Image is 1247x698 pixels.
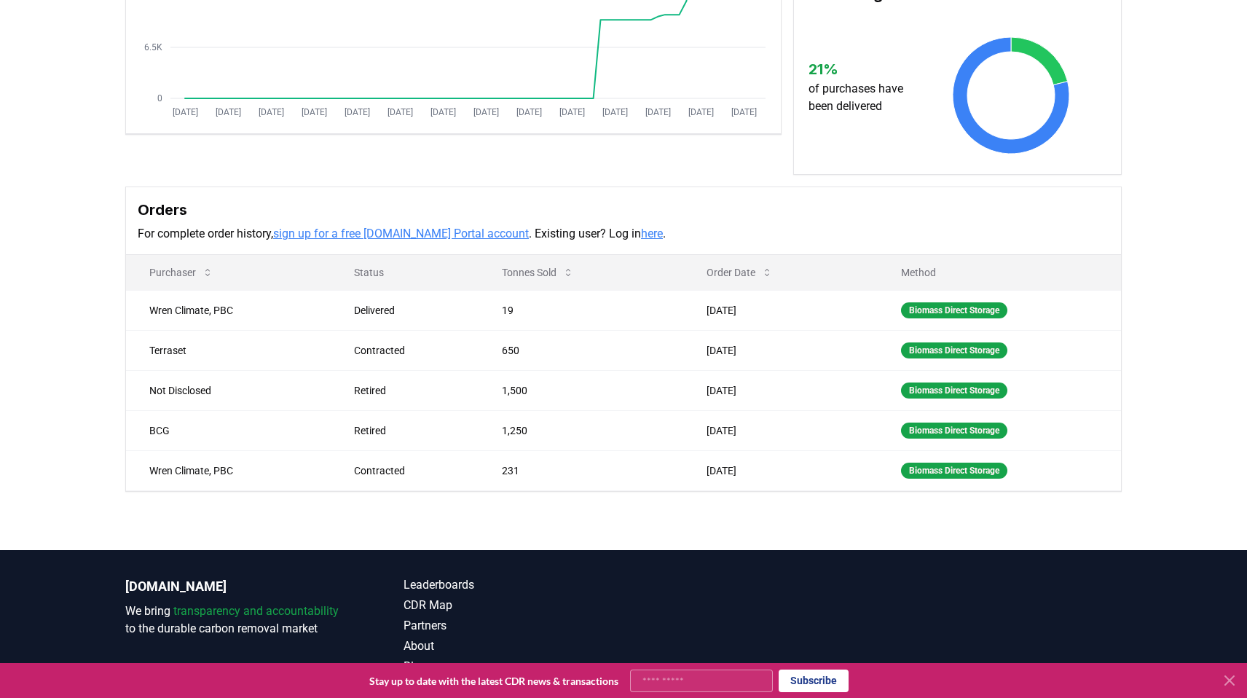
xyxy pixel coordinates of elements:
p: of purchases have been delivered [809,80,917,115]
td: 19 [479,290,683,330]
tspan: [DATE] [688,107,714,117]
div: Biomass Direct Storage [901,302,1007,318]
p: Method [889,265,1109,280]
td: Wren Climate, PBC [126,290,331,330]
div: Retired [354,423,467,438]
td: 1,500 [479,370,683,410]
p: Status [342,265,467,280]
a: here [641,227,663,240]
td: [DATE] [683,290,878,330]
tspan: [DATE] [388,107,413,117]
tspan: [DATE] [645,107,671,117]
button: Purchaser [138,258,225,287]
p: [DOMAIN_NAME] [125,576,345,597]
p: We bring to the durable carbon removal market [125,603,345,638]
td: [DATE] [683,330,878,370]
tspan: 0 [157,93,162,103]
p: For complete order history, . Existing user? Log in . [138,225,1109,243]
div: Contracted [354,463,467,478]
tspan: [DATE] [173,107,198,117]
td: Terraset [126,330,331,370]
a: Partners [404,617,623,635]
a: CDR Map [404,597,623,614]
tspan: 6.5K [144,42,162,52]
h3: Orders [138,199,1109,221]
tspan: [DATE] [430,107,456,117]
td: [DATE] [683,450,878,490]
td: 650 [479,330,683,370]
tspan: [DATE] [216,107,241,117]
div: Delivered [354,303,467,318]
td: 231 [479,450,683,490]
a: Leaderboards [404,576,623,594]
td: BCG [126,410,331,450]
h3: 21 % [809,58,917,80]
tspan: [DATE] [302,107,327,117]
div: Biomass Direct Storage [901,383,1007,399]
div: Contracted [354,343,467,358]
div: Retired [354,383,467,398]
td: [DATE] [683,410,878,450]
td: 1,250 [479,410,683,450]
div: Biomass Direct Storage [901,463,1007,479]
div: Biomass Direct Storage [901,342,1007,358]
td: [DATE] [683,370,878,410]
tspan: [DATE] [559,107,585,117]
tspan: [DATE] [731,107,757,117]
a: Blog [404,658,623,675]
a: About [404,638,623,655]
tspan: [DATE] [345,107,370,117]
div: Biomass Direct Storage [901,423,1007,439]
tspan: [DATE] [516,107,542,117]
td: Not Disclosed [126,370,331,410]
button: Tonnes Sold [490,258,586,287]
tspan: [DATE] [473,107,499,117]
span: transparency and accountability [173,604,339,618]
tspan: [DATE] [259,107,284,117]
td: Wren Climate, PBC [126,450,331,490]
tspan: [DATE] [602,107,628,117]
button: Order Date [695,258,784,287]
a: sign up for a free [DOMAIN_NAME] Portal account [273,227,529,240]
